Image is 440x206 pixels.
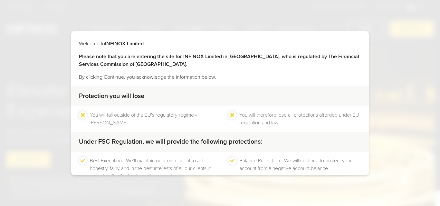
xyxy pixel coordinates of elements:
li: Best Execution - We’ll maintain our commitment to act honestly, fairly and in the best interests ... [90,157,212,180]
strong: Under FSC Regulation, we will provide the following protections: [79,138,262,146]
p: Welcome to [79,40,361,48]
li: You will therefore lose all protections afforded under EU regulation and law. [239,111,361,127]
li: Balance Protection - We will continue to protect your account from a negative account balance. [239,157,361,180]
strong: Please note that you are entering the site for INFINOX Limited in [GEOGRAPHIC_DATA], who is regul... [79,53,359,67]
strong: Protection you will lose [79,92,144,100]
p: By clicking Continue, you acknowledge the information below. [79,73,361,81]
strong: INFINOX Limited [105,40,144,47]
li: You will fall outside of the EU's regulatory regime - [PERSON_NAME]. [90,111,212,127]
